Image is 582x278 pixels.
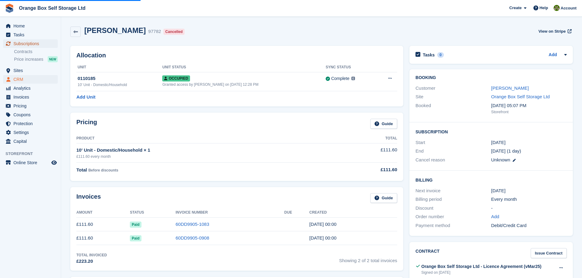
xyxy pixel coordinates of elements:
a: menu [3,84,58,92]
div: Cancel reason [415,157,491,164]
span: Invoices [13,93,50,101]
span: Occupied [162,75,190,81]
th: Sync Status [326,63,375,72]
div: 10' Unit - Domestic/Household [78,82,162,88]
div: Orange Box Self Storage Ltd - Licence Agreement (vMar25) [421,263,541,270]
h2: Subscription [415,128,567,135]
time: 2025-08-24 23:00:18 UTC [309,222,337,227]
a: Guide [370,119,397,129]
a: menu [3,66,58,75]
h2: Booking [415,75,567,80]
div: Billing period [415,196,491,203]
h2: Tasks [423,52,435,58]
div: Order number [415,213,491,220]
span: Subscriptions [13,39,50,48]
span: Total [76,167,87,172]
span: Tasks [13,31,50,39]
div: [DATE] 05:07 PM [491,102,567,109]
a: Issue Contract [531,248,567,258]
div: NEW [48,56,58,62]
h2: Billing [415,177,567,183]
div: Customer [415,85,491,92]
th: Total [338,134,397,143]
time: 2025-07-24 23:00:00 UTC [491,139,506,146]
div: Site [415,93,491,100]
h2: Allocation [76,52,397,59]
span: Price increases [14,56,43,62]
a: menu [3,110,58,119]
a: menu [3,93,58,101]
a: menu [3,119,58,128]
div: - [491,205,567,212]
th: Product [76,134,338,143]
div: Payment method [415,222,491,229]
a: Add [491,213,500,220]
a: menu [3,75,58,84]
span: Coupons [13,110,50,119]
a: Orange Box Self Storage Ltd [491,94,550,99]
span: Before discounts [88,168,118,172]
img: icon-info-grey-7440780725fd019a000dd9b08b2336e03edf1995a4989e88bcd33f0948082b44.svg [351,77,355,80]
a: Contracts [14,49,58,55]
td: £111.60 [338,143,397,162]
span: Help [540,5,548,11]
div: £111.60 every month [76,154,338,159]
span: Paid [130,235,141,241]
a: [PERSON_NAME] [491,85,529,91]
a: menu [3,137,58,146]
a: menu [3,22,58,30]
a: menu [3,102,58,110]
div: Total Invoiced [76,252,107,258]
div: Start [415,139,491,146]
a: 60DD9905-0908 [176,235,209,240]
h2: [PERSON_NAME] [84,26,146,34]
div: [DATE] [491,187,567,194]
a: menu [3,39,58,48]
td: £111.60 [76,218,130,231]
div: 0110185 [78,75,162,82]
div: £223.20 [76,258,107,265]
span: Showing 2 of 2 total invoices [339,252,397,265]
div: 0 [437,52,444,58]
span: Capital [13,137,50,146]
span: Paid [130,222,141,228]
h2: Invoices [76,193,101,203]
span: Online Store [13,158,50,167]
span: [DATE] (1 day) [491,148,521,153]
div: Signed on [DATE] [421,270,541,275]
img: stora-icon-8386f47178a22dfd0bd8f6a31ec36ba5ce8667c1dd55bd0f319d3a0aa187defe.svg [5,4,14,13]
div: End [415,148,491,155]
div: Storefront [491,109,567,115]
span: Pricing [13,102,50,110]
a: View on Stripe [536,26,573,36]
div: Discount [415,205,491,212]
time: 2025-07-24 23:00:03 UTC [309,235,337,240]
span: Analytics [13,84,50,92]
h2: Pricing [76,119,97,129]
div: Granted access by [PERSON_NAME] on [DATE] 12:28 PM [162,82,325,87]
th: Due [284,208,309,218]
a: Add [549,52,557,59]
th: Created [309,208,397,218]
div: Complete [331,75,350,82]
a: Add Unit [76,94,95,101]
th: Status [130,208,175,218]
span: Storefront [5,151,61,157]
th: Invoice Number [176,208,284,218]
span: Protection [13,119,50,128]
span: View on Stripe [538,28,566,34]
span: Create [509,5,522,11]
th: Unit Status [162,63,325,72]
h2: Contract [415,248,440,258]
a: Orange Box Self Storage Ltd [16,3,88,13]
div: 10' Unit - Domestic/Household × 1 [76,147,338,154]
th: Unit [76,63,162,72]
span: Settings [13,128,50,137]
span: Unknown [491,157,511,162]
a: menu [3,128,58,137]
span: Account [561,5,577,11]
a: menu [3,31,58,39]
span: Home [13,22,50,30]
a: menu [3,158,58,167]
div: £111.60 [338,166,397,173]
